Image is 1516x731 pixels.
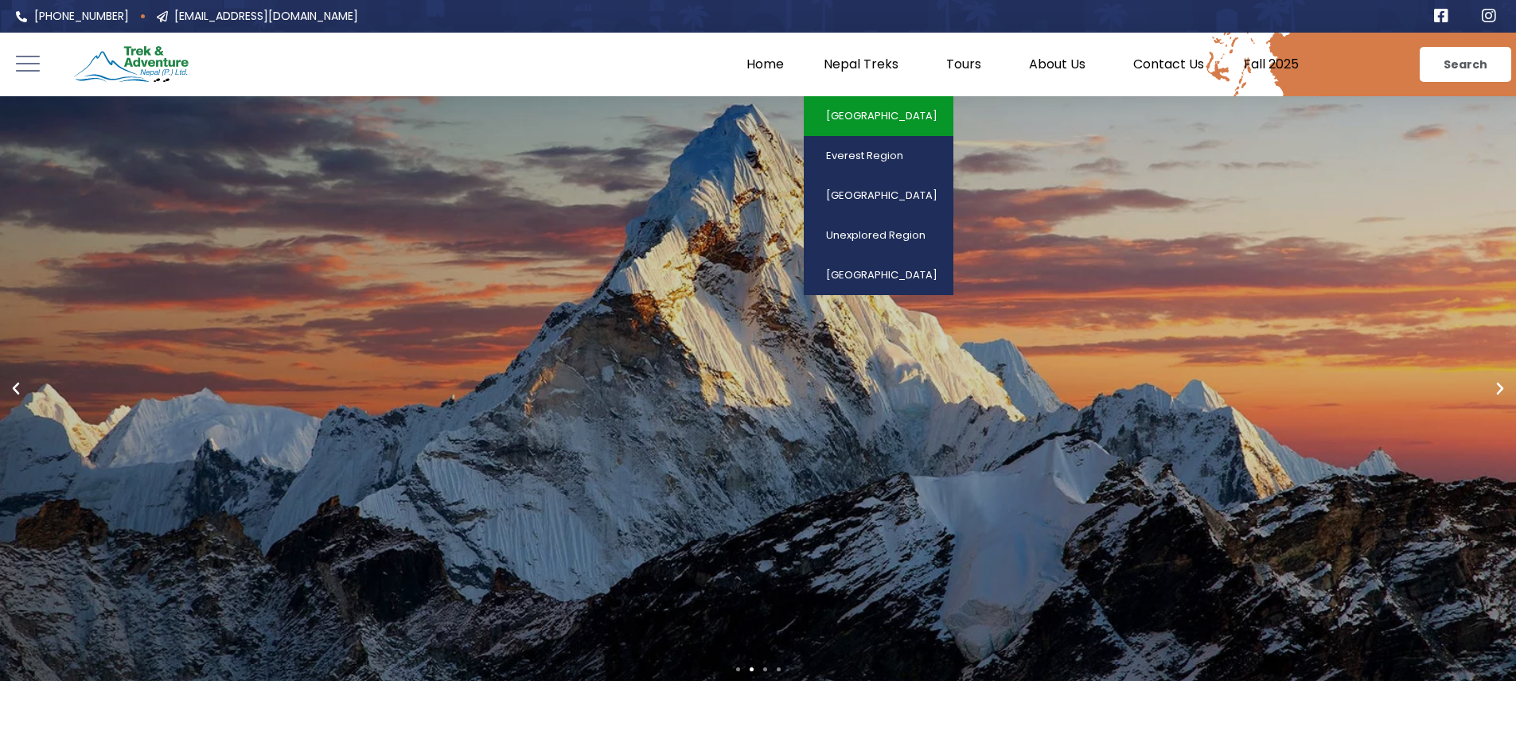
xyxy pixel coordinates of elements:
span: [EMAIL_ADDRESS][DOMAIN_NAME] [170,8,358,25]
a: [GEOGRAPHIC_DATA] [804,255,953,295]
a: [GEOGRAPHIC_DATA] [804,176,953,216]
a: Search [1420,47,1511,82]
a: Home [727,56,804,72]
span: Go to slide 2 [750,667,754,671]
div: Next slide [1492,381,1508,397]
a: About Us [1009,56,1113,72]
span: Go to slide 3 [763,667,767,671]
a: Fall 2025 [1224,56,1319,72]
a: Nepal Treks [804,56,926,72]
span: Go to slide 1 [736,667,740,671]
span: Search [1444,59,1487,70]
span: Go to slide 4 [777,667,781,671]
ul: Nepal Treks [804,96,953,295]
span: [PHONE_NUMBER] [30,8,129,25]
nav: Menu [258,56,1319,72]
a: Unexplored Region [804,216,953,255]
div: Previous slide [8,381,24,397]
a: Everest Region [804,136,953,176]
img: Trek & Adventure Nepal [72,43,191,87]
a: Contact Us [1113,56,1224,72]
a: [GEOGRAPHIC_DATA] [804,96,953,136]
a: Tours [926,56,1009,72]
